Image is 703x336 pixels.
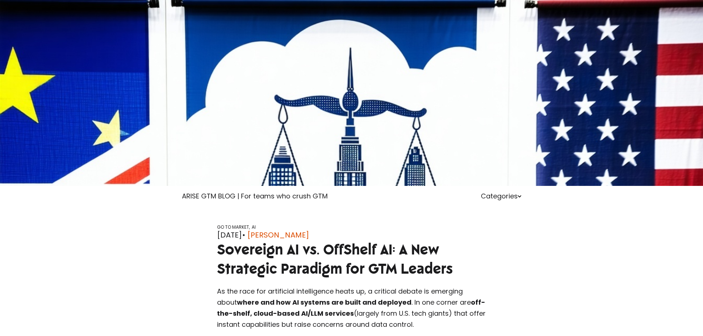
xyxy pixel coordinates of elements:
a: AI [252,224,256,230]
a: ARISE GTM BLOG | For teams who crush GTM [182,191,328,201]
a: Categories [481,191,521,201]
span: • [242,230,245,240]
iframe: Chat Widget [666,301,703,336]
span: As the race for artificial intelligence heats up, a critical debate is emerging about . In one co... [217,287,486,329]
span: Sovereign AI vs. OffShelf AI: A New Strategic Paradigm for GTM Leaders [217,240,453,278]
a: GO TO MARKET, [217,224,250,230]
a: [PERSON_NAME] [247,229,309,240]
strong: where and how AI systems are built and deployed [237,298,411,307]
div: [DATE] [217,229,486,240]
